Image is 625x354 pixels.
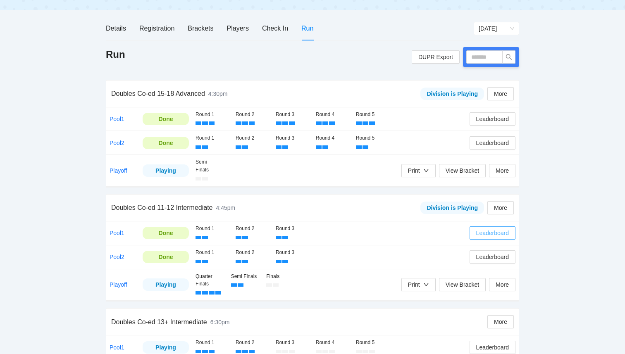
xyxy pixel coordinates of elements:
div: Brackets [188,23,213,33]
button: More [487,315,514,328]
div: Semi Finals [196,158,219,174]
div: Details [106,23,126,33]
button: More [487,201,514,214]
button: Leaderboard [470,341,515,354]
button: Leaderboard [470,226,515,240]
span: View Bracket [446,280,479,289]
div: Players [227,23,249,33]
span: down [423,168,429,173]
div: Round 3 [276,225,309,233]
span: More [496,166,509,175]
a: Pool1 [110,344,124,351]
a: Pool2 [110,140,124,146]
div: Done [149,252,183,261]
span: View Bracket [446,166,479,175]
a: Pool2 [110,254,124,260]
span: Leaderboard [476,114,509,124]
button: View Bracket [439,278,486,291]
span: 6:30pm [210,319,230,325]
span: Doubles Co-ed 13+ Intermediate [111,318,207,325]
span: More [494,89,507,98]
span: Sunday [479,22,514,35]
div: Print [408,166,420,175]
div: Round 2 [236,249,269,257]
span: More [496,280,509,289]
span: Doubles Co-ed 11-12 Intermediate [111,204,212,211]
button: More [489,164,515,177]
div: Check In [262,23,288,33]
button: More [487,87,514,100]
div: Playing [149,166,183,175]
button: Leaderboard [470,136,515,150]
div: Print [408,280,420,289]
div: Round 1 [196,111,229,119]
div: Round 2 [236,111,269,119]
div: Round 5 [356,111,389,119]
span: 4:45pm [216,204,235,211]
button: View Bracket [439,164,486,177]
div: Done [149,114,183,124]
div: Round 1 [196,225,229,233]
span: search [503,54,515,60]
div: Round 1 [196,339,229,347]
a: Pool1 [110,230,124,236]
button: More [489,278,515,291]
button: Leaderboard [470,250,515,264]
div: Round 2 [236,339,269,347]
div: Round 3 [276,249,309,257]
div: Round 2 [236,134,269,142]
button: Print [401,278,436,291]
a: Playoff [110,281,127,288]
div: Playing [149,280,183,289]
h1: Run [106,48,125,61]
div: Division is Playing [427,89,478,98]
div: Finals [266,273,295,280]
div: Registration [139,23,174,33]
div: Round 3 [276,339,309,347]
button: Leaderboard [470,112,515,126]
span: More [494,317,507,326]
div: Done [149,138,183,147]
div: Round 3 [276,111,309,119]
div: Round 5 [356,134,389,142]
div: Round 4 [316,339,349,347]
a: Playoff [110,167,127,174]
span: down [423,282,429,287]
span: Leaderboard [476,138,509,147]
div: Quarter Finals [196,273,224,288]
span: DUPR Export [418,51,453,63]
div: Done [149,228,183,238]
span: Leaderboard [476,343,509,352]
div: Round 3 [276,134,309,142]
div: Run [301,23,313,33]
button: search [502,50,515,64]
span: More [494,203,507,212]
div: Semi Finals [231,273,260,280]
span: 4:30pm [208,90,228,97]
button: Print [401,164,436,177]
div: Round 4 [316,134,349,142]
a: DUPR Export [412,50,460,64]
div: Round 4 [316,111,349,119]
a: Pool1 [110,116,124,122]
span: Leaderboard [476,228,509,238]
div: Round 5 [356,339,389,347]
div: Round 1 [196,134,229,142]
div: Division is Playing [427,203,478,212]
span: Leaderboard [476,252,509,261]
span: Doubles Co-ed 15-18 Advanced [111,90,205,97]
div: Round 2 [236,225,269,233]
div: Playing [149,343,183,352]
div: Round 1 [196,249,229,257]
